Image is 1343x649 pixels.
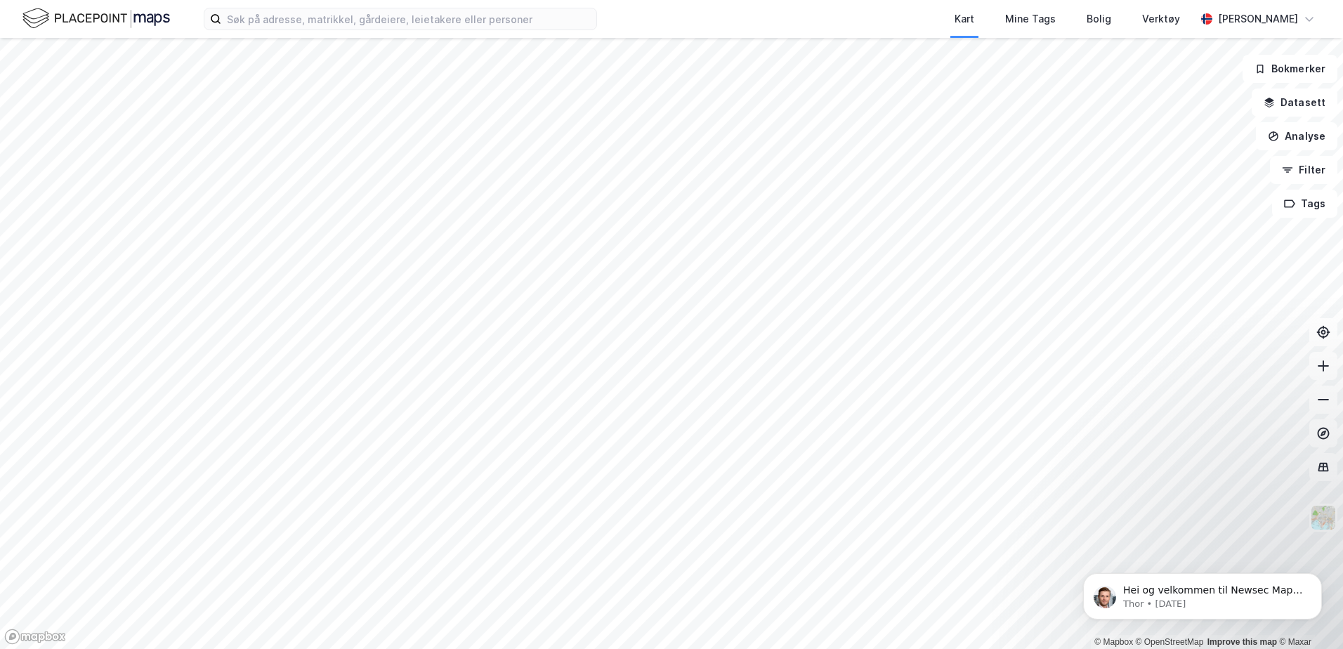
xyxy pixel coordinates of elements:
img: logo.f888ab2527a4732fd821a326f86c7f29.svg [22,6,170,31]
button: Bokmerker [1243,55,1337,83]
a: Mapbox [1094,637,1133,647]
a: Mapbox homepage [4,629,66,645]
div: [PERSON_NAME] [1218,11,1298,27]
button: Tags [1272,190,1337,218]
div: Mine Tags [1005,11,1056,27]
div: Bolig [1087,11,1111,27]
button: Analyse [1256,122,1337,150]
span: Hei og velkommen til Newsec Maps, [PERSON_NAME] 🥳 Om det er du lurer på så kan du enkelt chatte d... [61,41,240,108]
div: Kart [955,11,974,27]
a: Improve this map [1207,637,1277,647]
p: Message from Thor, sent 58w ago [61,54,242,67]
div: Verktøy [1142,11,1180,27]
button: Filter [1270,156,1337,184]
img: Z [1310,504,1337,531]
button: Datasett [1252,88,1337,117]
iframe: Intercom notifications message [1062,544,1343,642]
a: OpenStreetMap [1136,637,1204,647]
input: Søk på adresse, matrikkel, gårdeiere, leietakere eller personer [221,8,596,29]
